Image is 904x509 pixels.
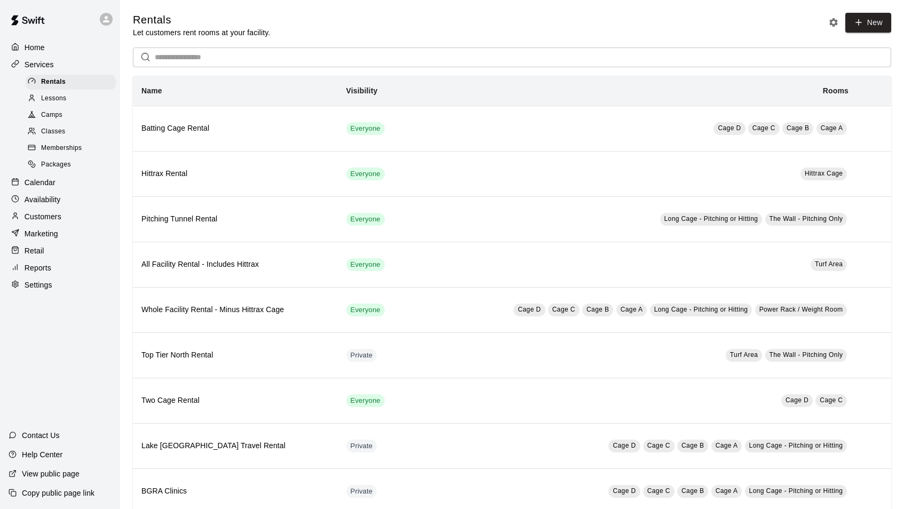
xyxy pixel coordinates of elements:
span: Cage D [718,124,741,132]
a: Lessons [26,90,120,107]
span: Cage C [647,442,670,449]
span: Cage A [621,306,643,313]
span: Everyone [346,305,385,315]
a: Availability [9,192,112,208]
p: Copy public page link [22,488,94,498]
span: Packages [41,160,71,170]
span: Cage C [552,306,575,313]
a: New [845,13,891,33]
span: Cage B [681,487,704,495]
p: Services [25,59,54,70]
a: Settings [9,277,112,293]
h6: Pitching Tunnel Rental [141,213,329,225]
span: Cage D [613,442,636,449]
h6: Two Cage Rental [141,395,329,407]
h6: Lake [GEOGRAPHIC_DATA] Travel Rental [141,440,329,452]
div: This service is visible to all of your customers [346,394,385,407]
span: Cage C [647,487,670,495]
div: This service is hidden, and can only be accessed via a direct link [346,440,377,452]
p: Let customers rent rooms at your facility. [133,27,270,38]
span: Everyone [346,260,385,270]
div: This service is visible to all of your customers [346,122,385,135]
a: Reports [9,260,112,276]
a: Memberships [26,140,120,157]
span: Classes [41,126,65,137]
span: Everyone [346,396,385,406]
a: Packages [26,157,120,173]
h6: Whole Facility Rental - Minus Hittrax Cage [141,304,329,316]
span: Hittrax Cage [805,170,843,177]
div: This service is hidden, and can only be accessed via a direct link [346,349,377,362]
div: Packages [26,157,116,172]
p: Customers [25,211,61,222]
span: Lessons [41,93,67,104]
div: This service is visible to all of your customers [346,168,385,180]
p: Reports [25,263,51,273]
a: Retail [9,243,112,259]
span: Cage D [613,487,636,495]
b: Rooms [823,86,849,95]
span: Rentals [41,77,66,88]
span: Long Cage - Pitching or Hitting [749,487,843,495]
a: Classes [26,124,120,140]
p: Contact Us [22,430,60,441]
span: Cage C [752,124,775,132]
h5: Rentals [133,13,270,27]
p: Availability [25,194,61,205]
span: Cage B [681,442,704,449]
div: This service is visible to all of your customers [346,304,385,316]
a: Services [9,57,112,73]
p: Settings [25,280,52,290]
h6: All Facility Rental - Includes Hittrax [141,259,329,271]
a: Customers [9,209,112,225]
span: Long Cage - Pitching or Hitting [749,442,843,449]
span: Turf Area [730,351,758,359]
span: Cage A [821,124,843,132]
h6: Top Tier North Rental [141,349,329,361]
span: Everyone [346,169,385,179]
button: Rental settings [826,14,842,30]
span: Memberships [41,143,82,154]
span: Everyone [346,214,385,225]
a: Calendar [9,174,112,190]
span: Private [346,441,377,451]
span: Cage D [518,306,541,313]
div: Memberships [26,141,116,156]
a: Home [9,39,112,55]
div: This service is visible to all of your customers [346,213,385,226]
span: Everyone [346,124,385,134]
div: This service is visible to all of your customers [346,258,385,271]
b: Visibility [346,86,378,95]
a: Marketing [9,226,112,242]
span: Private [346,487,377,497]
span: Camps [41,110,62,121]
span: Cage A [716,487,738,495]
p: Calendar [25,177,55,188]
span: Cage B [586,306,609,313]
p: Home [25,42,45,53]
span: Cage A [716,442,738,449]
p: Help Center [22,449,62,460]
span: The Wall - Pitching Only [770,215,843,222]
span: The Wall - Pitching Only [770,351,843,359]
b: Name [141,86,162,95]
a: Rentals [26,74,120,90]
span: Cage C [820,396,843,404]
span: Private [346,351,377,361]
p: Marketing [25,228,58,239]
div: Camps [26,108,116,123]
span: Turf Area [815,260,843,268]
p: View public page [22,468,80,479]
div: Lessons [26,91,116,106]
h6: BGRA Clinics [141,486,329,497]
span: Power Rack / Weight Room [759,306,843,313]
span: Long Cage - Pitching or Hitting [654,306,748,313]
